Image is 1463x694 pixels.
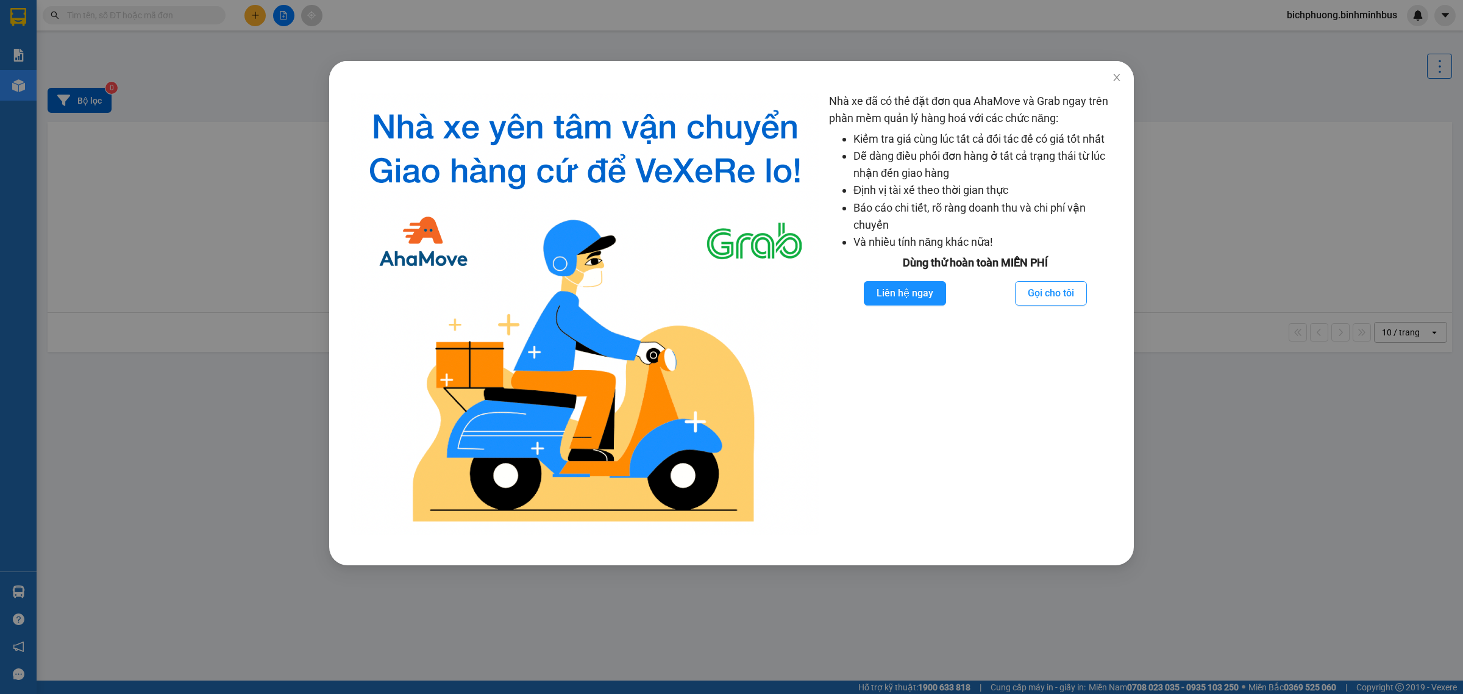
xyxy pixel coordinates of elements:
[853,131,1122,148] li: Kiểm tra giá cùng lúc tất cả đối tác để có giá tốt nhất
[853,199,1122,234] li: Báo cáo chi tiết, rõ ràng doanh thu và chi phí vận chuyển
[829,93,1122,535] div: Nhà xe đã có thể đặt đơn qua AhaMove và Grab ngay trên phần mềm quản lý hàng hoá với các chức năng:
[864,281,946,306] button: Liên hệ ngay
[877,285,933,301] span: Liên hệ ngay
[1015,281,1087,306] button: Gọi cho tôi
[1028,285,1074,301] span: Gọi cho tôi
[853,182,1122,199] li: Định vị tài xế theo thời gian thực
[1112,73,1122,82] span: close
[853,148,1122,182] li: Dễ dàng điều phối đơn hàng ở tất cả trạng thái từ lúc nhận đến giao hàng
[829,254,1122,271] div: Dùng thử hoàn toàn MIỄN PHÍ
[853,234,1122,251] li: Và nhiều tính năng khác nữa!
[1100,61,1134,95] button: Close
[351,93,819,535] img: logo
